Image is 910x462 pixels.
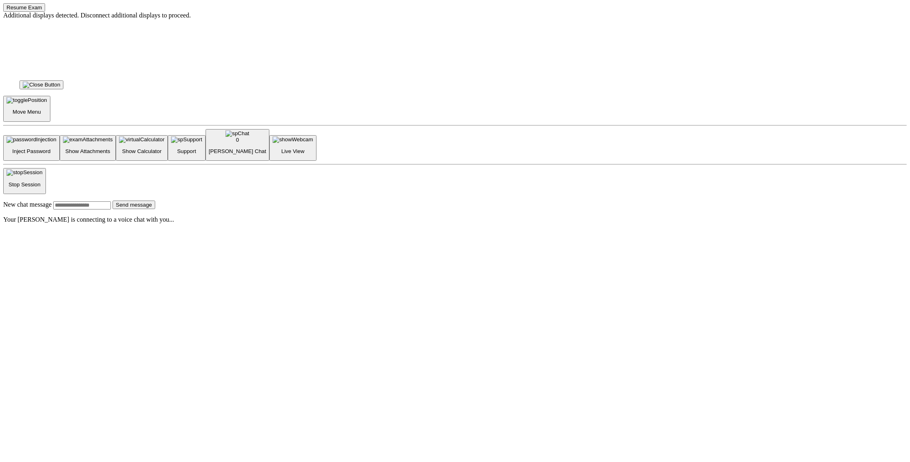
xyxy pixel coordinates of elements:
button: Support [168,135,206,161]
p: Stop Session [6,181,43,188]
img: passwordInjection [6,136,56,143]
button: Move Menu [3,96,50,122]
img: spSupport [171,136,202,143]
img: examAttachments [63,136,113,143]
button: Live View [269,135,316,161]
img: virtualCalculator [119,136,165,143]
p: Show Calculator [119,148,165,154]
p: Live View [273,148,313,154]
img: Close Button [23,82,60,88]
span: Send message [116,202,152,208]
p: Inject Password [6,148,56,154]
button: spChat0[PERSON_NAME] Chat [206,129,269,161]
p: Move Menu [6,109,47,115]
img: togglePosition [6,97,47,104]
img: showWebcam [273,136,313,143]
img: spChat [225,130,249,137]
img: stopSession [6,169,43,176]
button: Show Calculator [116,135,168,161]
span: Additional displays detected. Disconnect additional displays to proceed. [3,12,191,19]
label: New chat message [3,201,52,208]
p: Show Attachments [63,148,113,154]
button: Show Attachments [60,135,116,161]
button: Inject Password [3,135,60,161]
p: [PERSON_NAME] Chat [209,148,266,154]
button: Send message [113,201,155,209]
button: Stop Session [3,168,46,194]
button: Resume Exam [3,3,45,12]
p: Your [PERSON_NAME] is connecting to a voice chat with you... [3,216,907,223]
p: Support [171,148,202,154]
div: 0 [209,137,266,143]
